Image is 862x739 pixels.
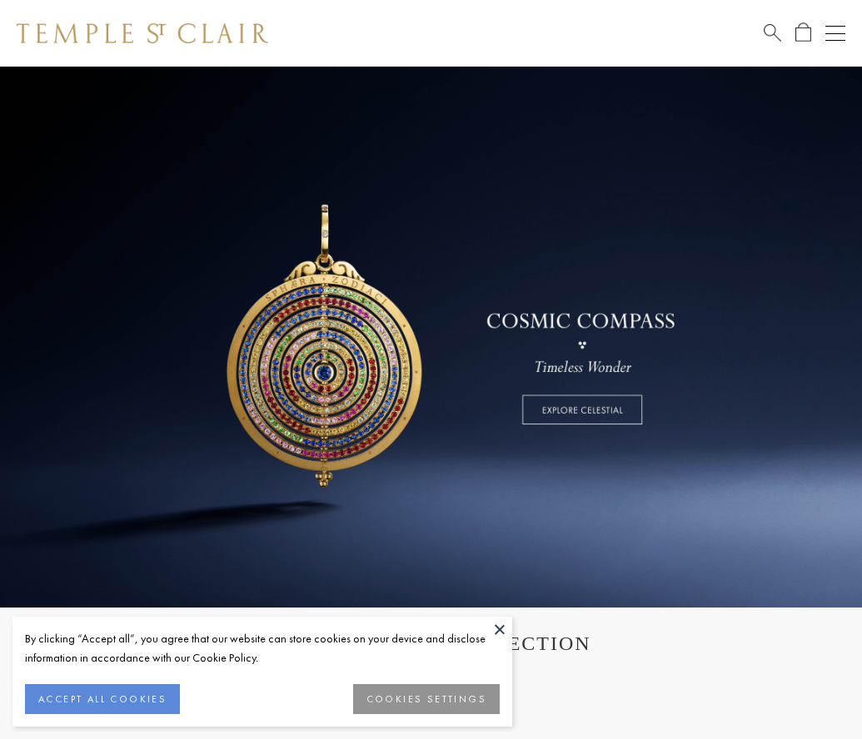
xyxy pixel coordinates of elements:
div: By clicking “Accept all”, you agree that our website can store cookies on your device and disclos... [25,629,500,667]
button: ACCEPT ALL COOKIES [25,684,180,714]
img: Temple St. Clair [17,23,268,43]
button: COOKIES SETTINGS [353,684,500,714]
button: Open navigation [825,23,845,43]
a: Search [764,22,781,43]
a: Open Shopping Bag [795,22,811,43]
